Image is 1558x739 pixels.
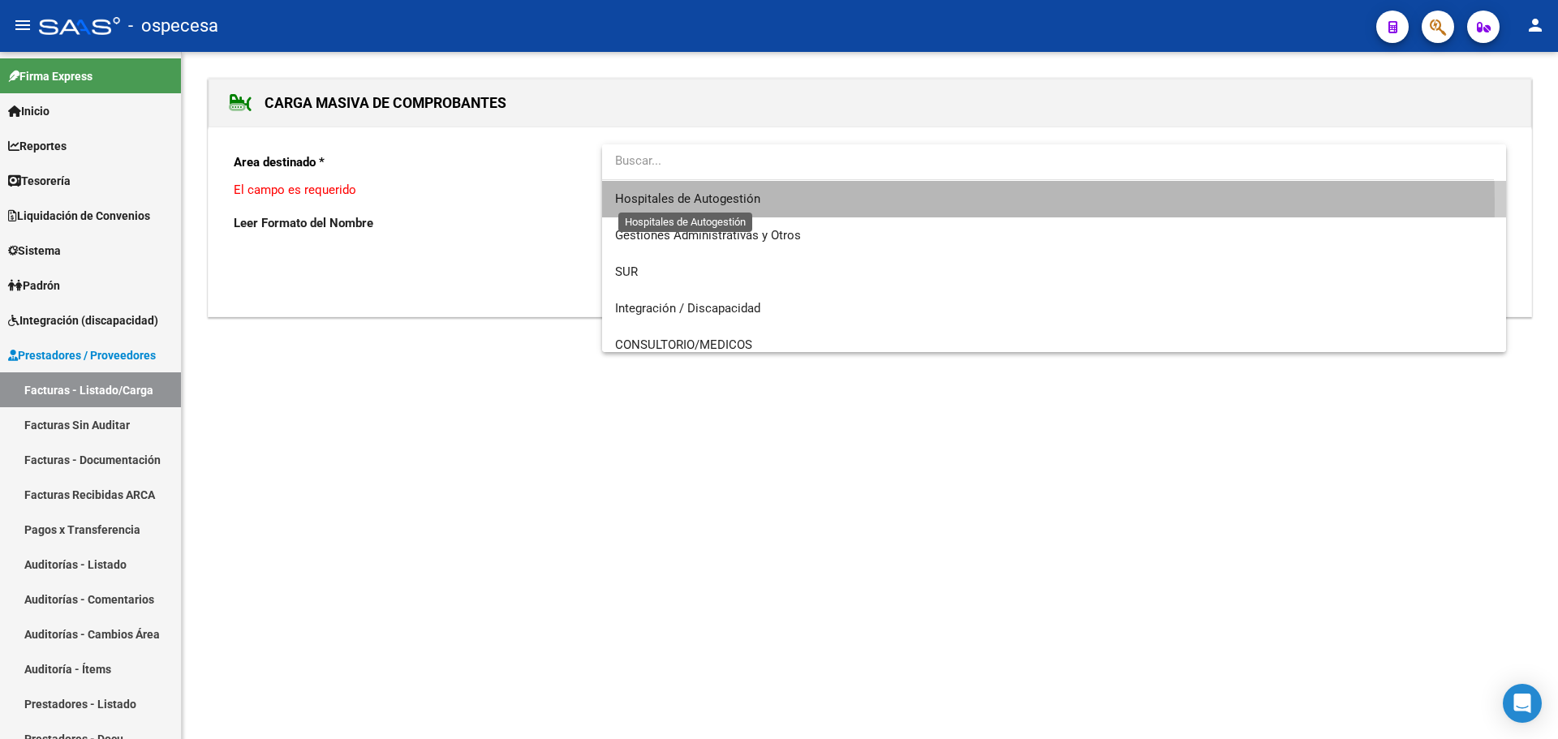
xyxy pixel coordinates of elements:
span: Gestiones Administrativas y Otros [615,228,801,243]
span: Hospitales de Autogestión [615,191,760,206]
input: dropdown search [602,143,1494,179]
span: SUR [615,264,638,279]
span: CONSULTORIO/MEDICOS [615,337,752,352]
div: Open Intercom Messenger [1503,684,1542,723]
span: Integración / Discapacidad [615,301,760,316]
